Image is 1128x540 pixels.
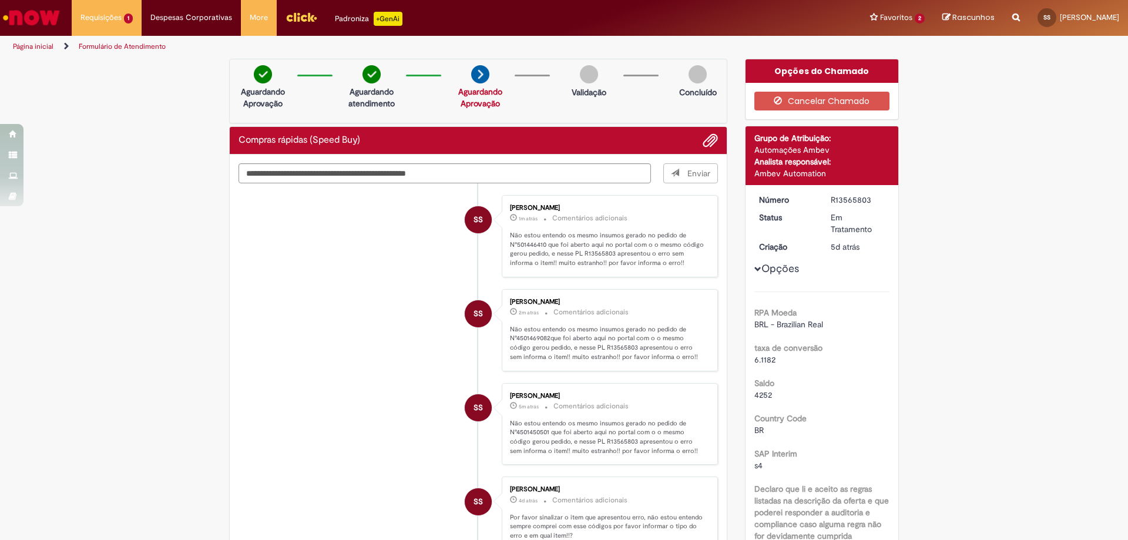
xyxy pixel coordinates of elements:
[553,307,629,317] small: Comentários adicionais
[465,300,492,327] div: Silvio Romerio Da Silva
[80,12,122,24] span: Requisições
[754,156,890,167] div: Analista responsável:
[13,42,53,51] a: Página inicial
[458,86,502,109] a: Aguardando Aprovação
[234,86,291,109] p: Aguardando Aprovação
[754,425,764,435] span: BR
[474,394,483,422] span: SS
[679,86,717,98] p: Concluído
[510,325,706,362] p: Não estou entendo os mesmo insumos gerado no pedido de N°4501469082que foi aberto aqui no portal ...
[580,65,598,83] img: img-circle-grey.png
[746,59,899,83] div: Opções do Chamado
[79,42,166,51] a: Formulário de Atendimento
[754,132,890,144] div: Grupo de Atribuição:
[474,300,483,328] span: SS
[754,378,774,388] b: Saldo
[754,319,823,330] span: BRL - Brazilian Real
[465,394,492,421] div: Silvio Romerio Da Silva
[754,343,822,353] b: taxa de conversão
[286,8,317,26] img: click_logo_yellow_360x200.png
[689,65,707,83] img: img-circle-grey.png
[703,133,718,148] button: Adicionar anexos
[474,206,483,234] span: SS
[9,36,743,58] ul: Trilhas de página
[239,163,651,183] textarea: Digite sua mensagem aqui...
[754,354,775,365] span: 6.1182
[510,298,706,306] div: [PERSON_NAME]
[471,65,489,83] img: arrow-next.png
[754,390,772,400] span: 4252
[831,241,885,253] div: 25/09/2025 10:38:52
[519,497,538,504] time: 26/09/2025 07:58:15
[754,307,797,318] b: RPA Moeda
[510,419,706,456] p: Não estou entendo os mesmo insumos gerado no pedido de N°4501450501 que foi aberto aqui no portal...
[915,14,925,24] span: 2
[510,204,706,212] div: [PERSON_NAME]
[1043,14,1050,21] span: SS
[750,194,822,206] dt: Número
[754,413,807,424] b: Country Code
[754,460,763,471] span: s4
[250,12,268,24] span: More
[519,309,539,316] span: 2m atrás
[831,212,885,235] div: Em Tratamento
[519,403,539,410] span: 5m atrás
[750,212,822,223] dt: Status
[552,213,627,223] small: Comentários adicionais
[343,86,400,109] p: Aguardando atendimento
[553,401,629,411] small: Comentários adicionais
[831,194,885,206] div: R13565803
[519,215,538,222] time: 29/09/2025 11:39:04
[880,12,912,24] span: Favoritos
[124,14,133,24] span: 1
[1,6,62,29] img: ServiceNow
[510,393,706,400] div: [PERSON_NAME]
[362,65,381,83] img: check-circle-green.png
[831,242,860,252] time: 25/09/2025 10:38:52
[239,135,360,146] h2: Compras rápidas (Speed Buy) Histórico de tíquete
[552,495,627,505] small: Comentários adicionais
[150,12,232,24] span: Despesas Corporativas
[754,167,890,179] div: Ambev Automation
[952,12,995,23] span: Rascunhos
[474,488,483,516] span: SS
[754,144,890,156] div: Automações Ambev
[942,12,995,24] a: Rascunhos
[750,241,822,253] dt: Criação
[254,65,272,83] img: check-circle-green.png
[374,12,402,26] p: +GenAi
[1060,12,1119,22] span: [PERSON_NAME]
[510,486,706,493] div: [PERSON_NAME]
[519,497,538,504] span: 4d atrás
[510,231,706,268] p: Não estou entendo os mesmo insumos gerado no pedido de N°501446410 que foi aberto aqui no portal ...
[465,488,492,515] div: Silvio Romerio Da Silva
[519,215,538,222] span: 1m atrás
[465,206,492,233] div: Silvio Romerio Da Silva
[335,12,402,26] div: Padroniza
[754,92,890,110] button: Cancelar Chamado
[831,242,860,252] span: 5d atrás
[519,309,539,316] time: 29/09/2025 11:37:44
[754,448,797,459] b: SAP Interim
[572,86,606,98] p: Validação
